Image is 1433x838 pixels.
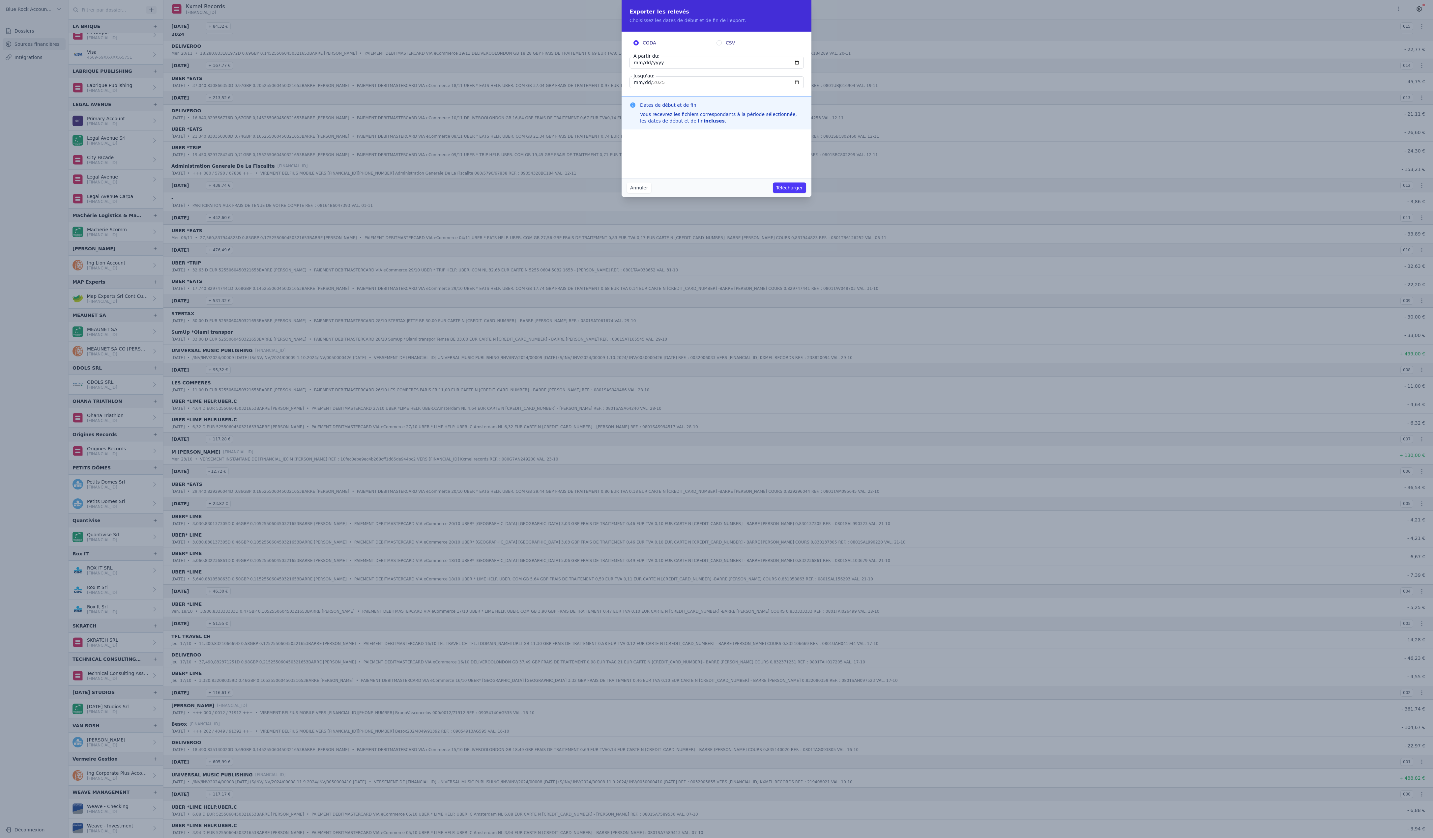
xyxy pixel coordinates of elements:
input: CSV [716,40,722,45]
div: Vous recevrez les fichiers correspondants à la période sélectionnée, les dates de début et de fin . [640,111,804,124]
p: Choisissez les dates de début et de fin de l'export. [629,17,804,24]
h3: Dates de début et de fin [640,102,804,108]
label: A partir du: [632,53,661,59]
button: Télécharger [773,182,806,193]
label: CSV [716,40,800,46]
h2: Exporter les relevés [629,8,804,16]
label: CODA [633,40,716,46]
button: Annuler [627,182,651,193]
strong: incluses [704,118,725,124]
span: CODA [643,40,656,46]
input: CODA [633,40,639,45]
span: CSV [726,40,735,46]
label: Jusqu'au: [632,72,656,79]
